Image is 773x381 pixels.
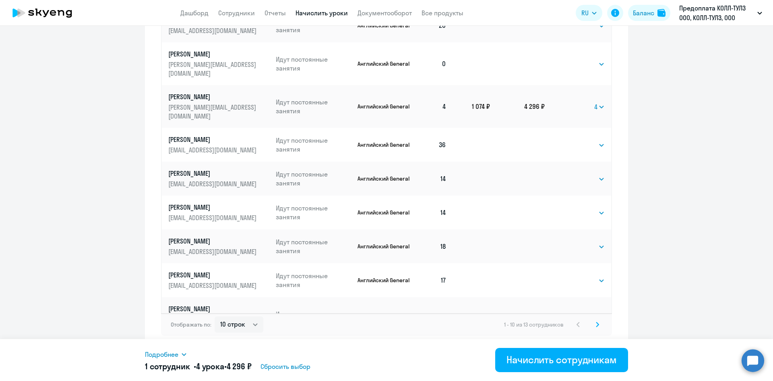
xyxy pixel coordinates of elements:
h5: 1 сотрудник • • [145,361,252,372]
p: Идут постоянные занятия [276,55,351,73]
p: [EMAIL_ADDRESS][DOMAIN_NAME] [168,247,258,256]
p: [PERSON_NAME] [168,304,258,313]
p: Английский General [358,60,412,67]
span: RU [581,8,589,18]
p: Идут постоянные занятия [276,136,351,154]
a: Дашборд [180,9,209,17]
p: [EMAIL_ADDRESS][DOMAIN_NAME] [168,26,258,35]
button: RU [576,5,602,21]
div: Начислить сотрудникам [506,353,617,366]
p: Идут постоянные занятия [276,271,351,289]
td: 14 [412,196,453,229]
p: Идут постоянные занятия [276,98,351,115]
a: [PERSON_NAME][EMAIL_ADDRESS][DOMAIN_NAME] [168,169,269,188]
p: [EMAIL_ADDRESS][DOMAIN_NAME] [168,146,258,154]
p: [PERSON_NAME] [168,50,258,58]
p: [EMAIL_ADDRESS][DOMAIN_NAME] [168,213,258,222]
span: 4 296 ₽ [227,361,252,371]
p: Английский General [358,277,412,284]
p: Английский General [358,103,412,110]
img: balance [657,9,666,17]
p: [PERSON_NAME] [168,135,258,144]
a: [PERSON_NAME][PERSON_NAME][EMAIL_ADDRESS][DOMAIN_NAME] [168,304,269,333]
span: 4 урока [196,361,224,371]
div: Баланс [633,8,654,18]
p: Идут постоянные занятия [276,170,351,187]
td: 14 [412,162,453,196]
td: 18 [412,229,453,263]
td: 0 [412,42,453,85]
p: [PERSON_NAME] [168,169,258,178]
p: [PERSON_NAME] [168,203,258,212]
a: Начислить уроки [296,9,348,17]
p: Английский General [358,243,412,250]
td: 17 [412,263,453,297]
a: [PERSON_NAME][EMAIL_ADDRESS][DOMAIN_NAME] [168,271,269,290]
p: Английский General [358,175,412,182]
p: [EMAIL_ADDRESS][DOMAIN_NAME] [168,281,258,290]
td: 1 074 ₽ [453,85,490,128]
p: Английский General [358,209,412,216]
a: [PERSON_NAME][EMAIL_ADDRESS][DOMAIN_NAME] [168,135,269,154]
p: Английский General [358,141,412,148]
a: Отчеты [265,9,286,17]
a: Все продукты [422,9,463,17]
p: [PERSON_NAME][EMAIL_ADDRESS][DOMAIN_NAME] [168,60,258,78]
a: [PERSON_NAME][PERSON_NAME][EMAIL_ADDRESS][DOMAIN_NAME] [168,50,269,78]
a: [PERSON_NAME][PERSON_NAME][EMAIL_ADDRESS][DOMAIN_NAME] [168,92,269,121]
a: Документооборот [358,9,412,17]
p: Идут постоянные занятия [276,237,351,255]
button: Предоплата КОЛЛ-ТУЛЗ ООО, КОЛЛ-ТУЛЗ, ООО [675,3,766,23]
p: Предоплата КОЛЛ-ТУЛЗ ООО, КОЛЛ-ТУЛЗ, ООО [679,3,754,23]
td: 36 [412,128,453,162]
a: [PERSON_NAME][EMAIL_ADDRESS][DOMAIN_NAME] [168,237,269,256]
p: [PERSON_NAME] [168,92,258,101]
a: [PERSON_NAME][EMAIL_ADDRESS][DOMAIN_NAME] [168,203,269,222]
button: Балансbalance [628,5,670,21]
td: 5 [412,297,453,340]
button: Начислить сотрудникам [495,348,628,372]
p: [PERSON_NAME] [168,237,258,246]
span: 1 - 10 из 13 сотрудников [504,321,564,328]
p: Идут постоянные занятия [276,204,351,221]
span: Отображать по: [171,321,211,328]
span: Сбросить выбор [260,362,310,371]
a: Сотрудники [218,9,255,17]
td: 4 [412,85,453,128]
td: 4 296 ₽ [490,85,545,128]
p: [PERSON_NAME][EMAIL_ADDRESS][DOMAIN_NAME] [168,103,258,121]
p: [PERSON_NAME] [168,271,258,279]
p: [EMAIL_ADDRESS][DOMAIN_NAME] [168,179,258,188]
p: Идут постоянные занятия [276,310,351,327]
span: Подробнее [145,350,178,359]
